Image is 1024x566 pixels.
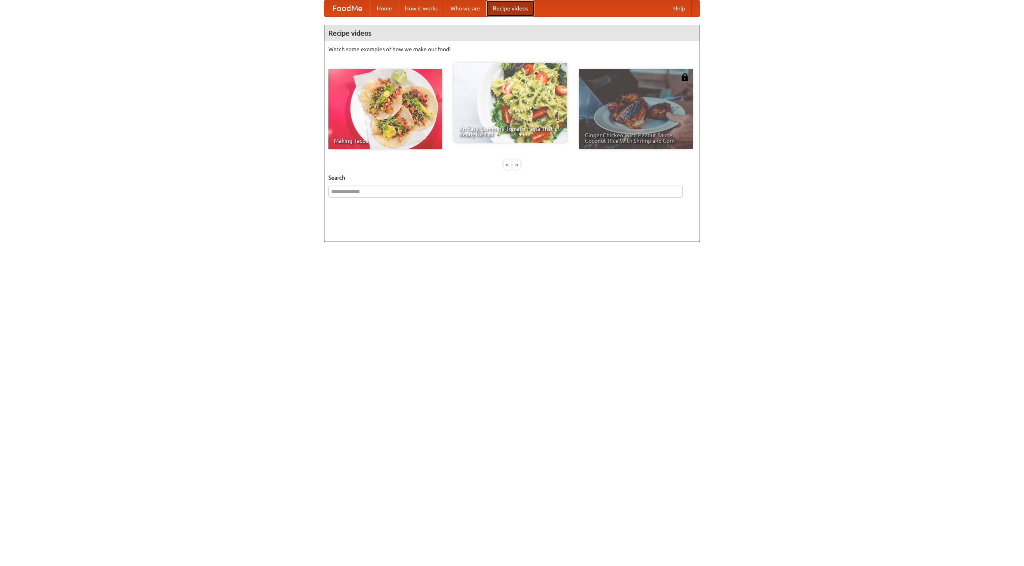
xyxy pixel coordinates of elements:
a: Who we are [444,0,486,16]
h4: Recipe videos [324,25,700,41]
a: Help [667,0,692,16]
a: Making Tacos [328,69,442,149]
img: 483408.png [681,73,689,81]
p: Watch some examples of how we make our food! [328,45,696,53]
div: » [513,160,520,170]
a: An Easy, Summery Tomato Pasta That's Ready for Fall [454,63,567,143]
h5: Search [328,174,696,182]
span: An Easy, Summery Tomato Pasta That's Ready for Fall [459,126,562,137]
div: « [504,160,511,170]
a: Recipe videos [486,0,534,16]
a: How it works [398,0,444,16]
span: Making Tacos [334,138,436,144]
a: Home [370,0,398,16]
a: FoodMe [324,0,370,16]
